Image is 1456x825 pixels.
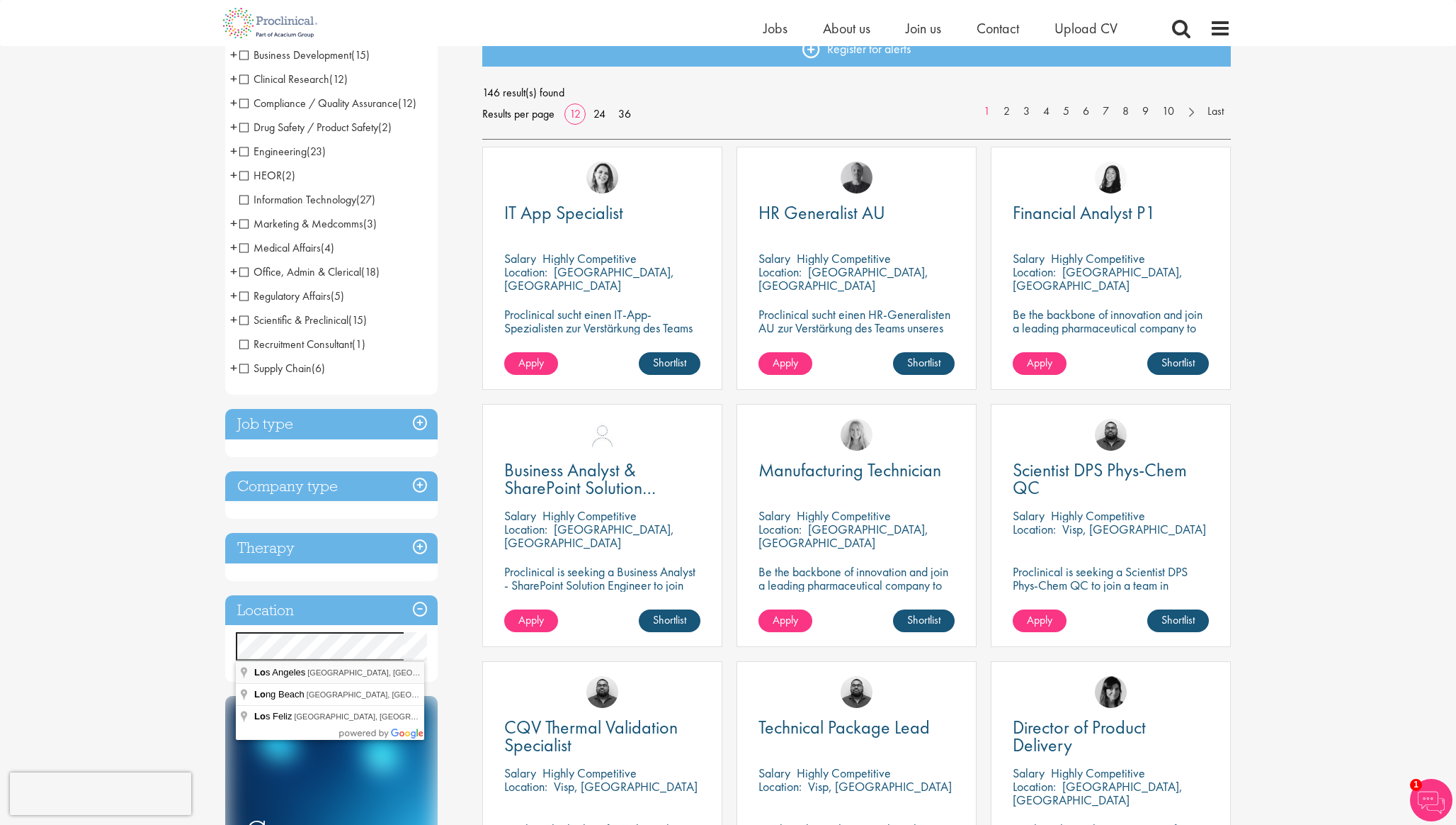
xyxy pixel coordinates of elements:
[239,168,282,183] span: HEOR
[504,264,547,280] span: Location:
[1155,103,1181,120] a: 10
[1147,352,1209,375] a: Shortlist
[230,68,237,89] span: +
[239,192,375,207] span: Information Technology
[230,213,237,234] span: +
[1013,565,1209,605] p: Proclinical is seeking a Scientist DPS Phys-Chem QC to join a team in [GEOGRAPHIC_DATA]
[1027,355,1052,370] span: Apply
[504,308,700,361] p: Proclinical sucht einen IT-App-Spezialisten zur Verstärkung des Teams unseres Kunden in der [GEOG...
[1013,719,1209,754] a: Director of Product Delivery
[225,409,438,439] h3: Job type
[254,689,266,700] span: Lo
[1036,103,1057,120] a: 4
[225,533,438,563] h3: Therapy
[504,461,700,497] a: Business Analyst & SharePoint Solution Engineer
[239,288,331,303] span: Regulatory Affairs
[312,361,325,376] span: (6)
[841,676,872,708] a: Ashley Bennett
[977,103,997,120] a: 1
[758,521,928,551] p: [GEOGRAPHIC_DATA], [GEOGRAPHIC_DATA]
[639,610,700,632] a: Shortlist
[586,419,618,451] img: Harry Budge
[239,361,312,376] span: Supply Chain
[1135,103,1156,120] a: 9
[239,288,344,303] span: Regulatory Affairs
[1013,352,1067,375] a: Apply
[1095,419,1127,451] img: Ashley Bennett
[361,264,380,279] span: (18)
[586,676,618,708] img: Ashley Bennett
[758,610,812,632] a: Apply
[1410,779,1452,821] img: Chatbot
[482,103,554,125] span: Results per page
[758,458,941,482] span: Manufacturing Technician
[230,116,237,137] span: +
[797,250,891,266] p: Highly Competitive
[1095,676,1127,708] img: Tesnim Chagklil
[1013,461,1209,497] a: Scientist DPS Phys-Chem QC
[554,778,698,795] p: Visp, [GEOGRAPHIC_DATA]
[1013,201,1156,225] span: Financial Analyst P1
[1016,103,1037,120] a: 3
[504,201,623,225] span: IT App Specialist
[758,201,885,225] span: HR Generalist AU
[239,144,326,159] span: Engineering
[239,47,351,62] span: Business Development
[294,712,546,721] span: [GEOGRAPHIC_DATA], [GEOGRAPHIC_DATA], [GEOGRAPHIC_DATA]
[1056,103,1076,120] a: 5
[893,352,955,375] a: Shortlist
[230,357,237,378] span: +
[1076,103,1096,120] a: 6
[763,19,787,38] a: Jobs
[542,250,637,266] p: Highly Competitive
[10,773,191,815] iframe: reCAPTCHA
[613,106,636,121] a: 36
[1200,103,1231,120] a: Last
[239,72,329,86] span: Clinical Research
[230,285,237,306] span: +
[351,47,370,62] span: (15)
[758,352,812,375] a: Apply
[307,144,326,159] span: (23)
[482,82,1232,103] span: 146 result(s) found
[1013,264,1056,280] span: Location:
[239,120,378,135] span: Drug Safety / Product Safety
[504,250,536,266] span: Salary
[504,715,678,757] span: CQV Thermal Validation Specialist
[504,765,536,781] span: Salary
[758,778,802,795] span: Location:
[254,667,307,678] span: s Angeles
[906,19,941,38] span: Join us
[1013,308,1209,361] p: Be the backbone of innovation and join a leading pharmaceutical company to help keep life-changin...
[225,471,438,502] div: Company type
[1013,204,1209,222] a: Financial Analyst P1
[1027,612,1052,627] span: Apply
[239,96,416,111] span: Compliance / Quality Assurance
[1013,778,1056,795] span: Location:
[230,44,237,65] span: +
[1095,162,1127,193] a: Numhom Sudsok
[230,140,237,162] span: +
[504,610,558,632] a: Apply
[378,120,392,135] span: (2)
[1013,507,1045,524] span: Salary
[1147,610,1209,632] a: Shortlist
[758,521,802,537] span: Location:
[504,521,674,551] p: [GEOGRAPHIC_DATA], [GEOGRAPHIC_DATA]
[1054,19,1117,38] span: Upload CV
[356,192,375,207] span: (27)
[823,19,870,38] a: About us
[639,352,700,375] a: Shortlist
[239,47,370,62] span: Business Development
[797,507,891,524] p: Highly Competitive
[307,690,473,699] span: [GEOGRAPHIC_DATA], [GEOGRAPHIC_DATA]
[564,106,586,121] a: 12
[758,507,790,524] span: Salary
[504,264,674,293] p: [GEOGRAPHIC_DATA], [GEOGRAPHIC_DATA]
[504,458,656,517] span: Business Analyst & SharePoint Solution Engineer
